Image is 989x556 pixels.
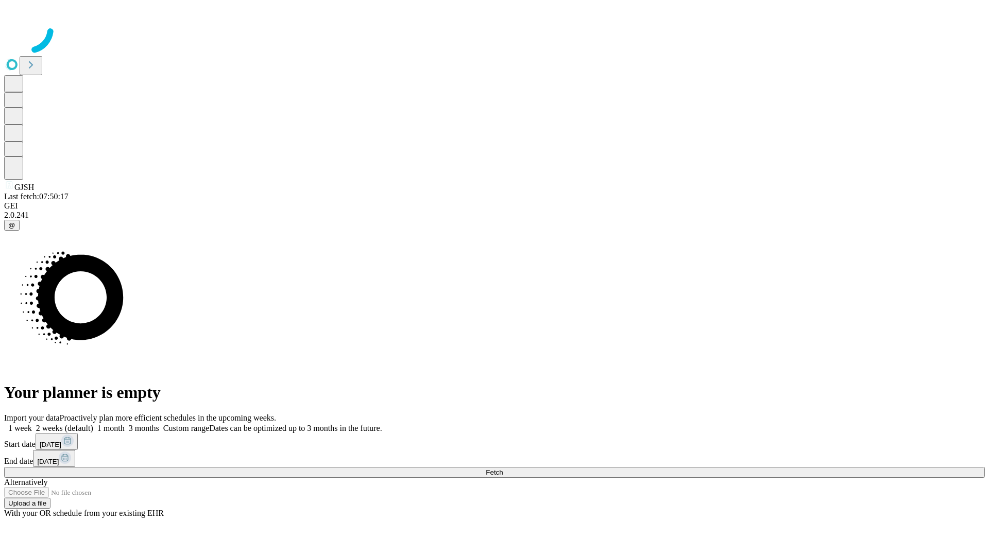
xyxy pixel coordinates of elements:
[14,183,34,192] span: GJSH
[209,424,382,432] span: Dates can be optimized up to 3 months in the future.
[8,221,15,229] span: @
[4,201,985,211] div: GEI
[4,450,985,467] div: End date
[486,468,503,476] span: Fetch
[40,441,61,448] span: [DATE]
[4,478,47,486] span: Alternatively
[4,211,985,220] div: 2.0.241
[4,413,60,422] span: Import your data
[4,383,985,402] h1: Your planner is empty
[60,413,276,422] span: Proactively plan more efficient schedules in the upcoming weeks.
[4,498,50,509] button: Upload a file
[4,433,985,450] div: Start date
[36,433,78,450] button: [DATE]
[4,509,164,517] span: With your OR schedule from your existing EHR
[8,424,32,432] span: 1 week
[97,424,125,432] span: 1 month
[163,424,209,432] span: Custom range
[4,467,985,478] button: Fetch
[4,220,20,231] button: @
[129,424,159,432] span: 3 months
[33,450,75,467] button: [DATE]
[37,458,59,465] span: [DATE]
[36,424,93,432] span: 2 weeks (default)
[4,192,69,201] span: Last fetch: 07:50:17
